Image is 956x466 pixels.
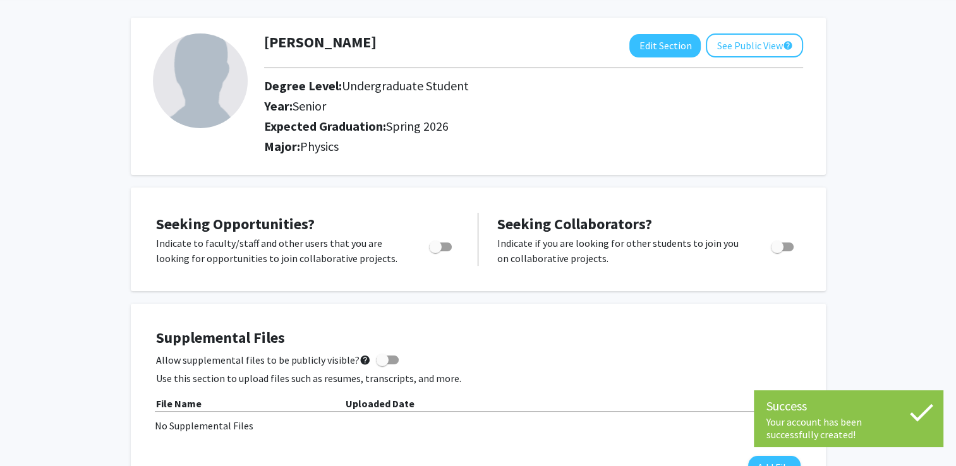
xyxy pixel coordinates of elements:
h4: Supplemental Files [156,329,801,347]
button: See Public View [706,33,803,57]
mat-icon: help [782,38,792,53]
b: File Name [156,397,202,410]
b: Uploaded Date [346,397,414,410]
span: Seeking Collaborators? [497,214,652,234]
h2: Degree Level: [264,78,753,93]
p: Indicate to faculty/staff and other users that you are looking for opportunities to join collabor... [156,236,405,266]
button: Edit Section [629,34,701,57]
div: Success [766,397,931,415]
span: Physics [300,138,339,154]
div: Your account has been successfully created! [766,415,931,441]
span: Allow supplemental files to be publicly visible? [156,352,371,367]
span: Senior [293,98,326,114]
span: Undergraduate Student [342,78,469,93]
span: Spring 2026 [386,118,449,134]
img: Profile Picture [153,33,248,128]
h2: Expected Graduation: [264,119,753,134]
iframe: Chat [9,409,54,457]
h1: [PERSON_NAME] [264,33,377,52]
mat-icon: help [360,352,371,367]
h2: Year: [264,99,753,114]
span: Seeking Opportunities? [156,214,315,234]
div: No Supplemental Files [155,418,802,433]
div: Toggle [424,236,459,254]
h2: Major: [264,139,803,154]
p: Use this section to upload files such as resumes, transcripts, and more. [156,371,801,386]
p: Indicate if you are looking for other students to join you on collaborative projects. [497,236,747,266]
div: Toggle [766,236,801,254]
